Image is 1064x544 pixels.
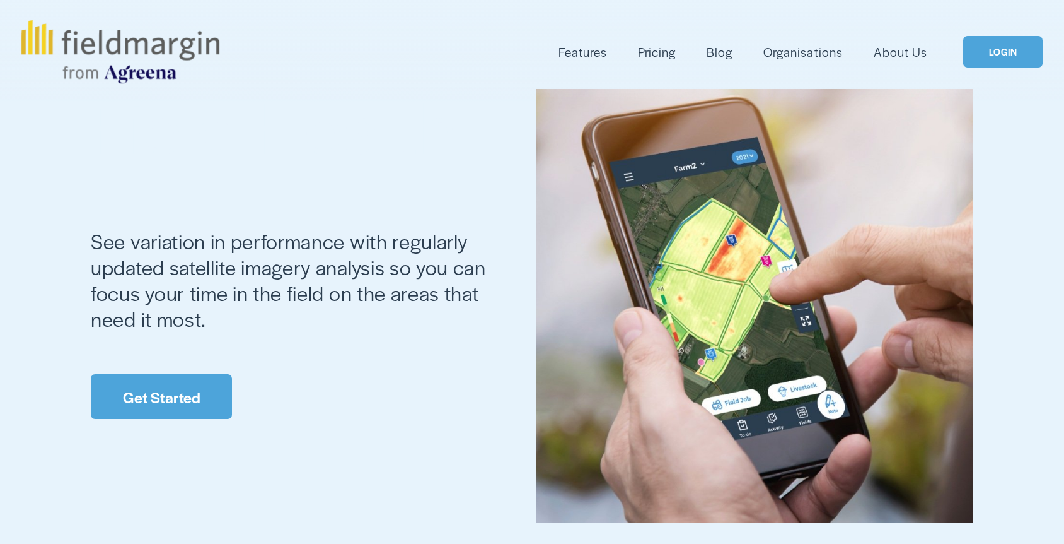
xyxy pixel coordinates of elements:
[963,36,1043,68] a: LOGIN
[638,42,676,62] a: Pricing
[91,74,458,175] span: Field Health
[558,42,607,62] a: folder dropdown
[558,43,607,61] span: Features
[21,20,219,83] img: fieldmargin.com
[707,42,732,62] a: Blog
[763,42,842,62] a: Organisations
[874,42,927,62] a: About Us
[91,374,232,419] a: Get Started
[91,227,490,332] span: See variation in performance with regularly updated satellite imagery analysis so you can focus y...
